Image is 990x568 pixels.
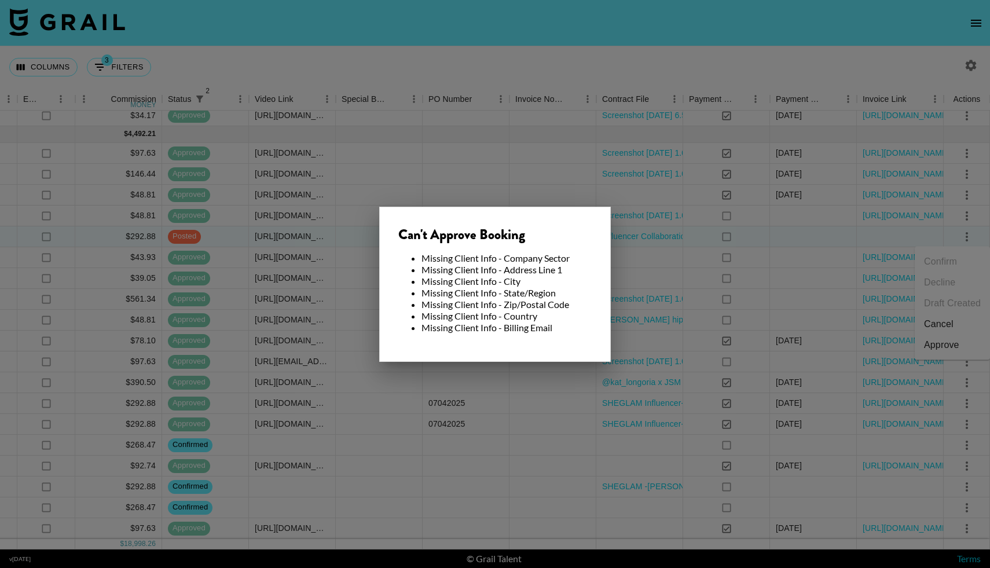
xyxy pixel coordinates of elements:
div: Can't Approve Booking [398,226,592,243]
li: Missing Client Info - Address Line 1 [421,264,592,276]
li: Missing Client Info - City [421,276,592,287]
li: Missing Client Info - Company Sector [421,252,592,264]
li: Missing Client Info - Billing Email [421,322,592,334]
li: Missing Client Info - Zip/Postal Code [421,299,592,310]
li: Missing Client Info - Country [421,310,592,322]
li: Missing Client Info - State/Region [421,287,592,299]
